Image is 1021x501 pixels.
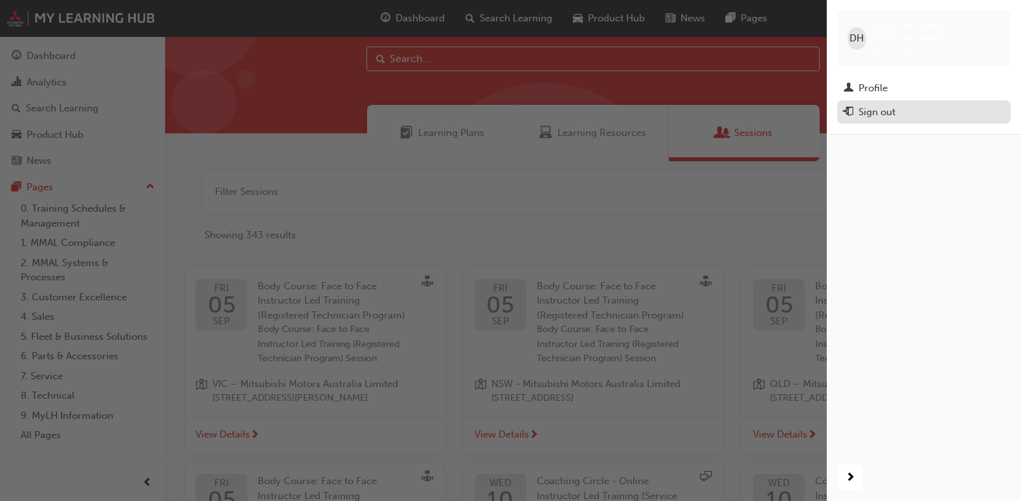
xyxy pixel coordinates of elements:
[846,470,855,486] span: next-icon
[837,76,1011,100] a: Profile
[858,105,895,120] div: Sign out
[844,83,853,95] span: man-icon
[837,100,1011,124] button: Sign out
[844,107,853,118] span: exit-icon
[858,81,888,96] div: Profile
[871,45,924,56] span: 0005001613
[849,31,864,46] span: DH
[871,21,1000,44] span: [PERSON_NAME] [PERSON_NAME]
